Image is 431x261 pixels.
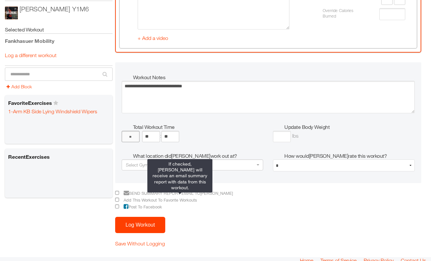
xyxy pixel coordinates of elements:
[160,133,161,139] span: :
[7,152,111,162] h6: Recent Exercises
[138,35,168,41] a: + Add a video
[292,133,299,139] span: lbs
[115,198,119,202] input: Add This Workout To Favorite Workouts
[133,123,263,130] h5: Total Workout Time
[5,26,113,33] h5: Selected Workout
[7,84,32,89] a: Add Block
[120,191,233,196] span: Send summary report email to [PERSON_NAME]
[20,4,89,14] div: [PERSON_NAME] Y1M6
[115,205,119,208] input: Post To Facebook
[115,191,119,195] input: Send summary report email to[PERSON_NAME]
[5,52,57,58] a: Log a different workout
[5,37,113,45] div: Fankhasuer Mobility
[126,162,148,168] span: Select Gym
[133,152,263,159] h5: What location did [PERSON_NAME] work out at?
[115,241,165,246] a: Save Without Logging
[284,152,415,159] h5: How would [PERSON_NAME] rate this workout?
[115,217,165,233] button: Log Workout
[120,198,197,203] span: Add This Workout To Favorite Workouts
[5,6,18,19] img: ios_large.PNG
[8,108,97,115] a: 1-Arm KB Side Lying Windshield Wipers
[120,205,162,209] span: Post To Facebook
[284,123,415,130] h5: Update Body Weight
[323,8,355,19] span: Override Calories Burned
[133,74,415,81] h5: Workout Notes
[7,98,111,108] h6: Favorite Exercises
